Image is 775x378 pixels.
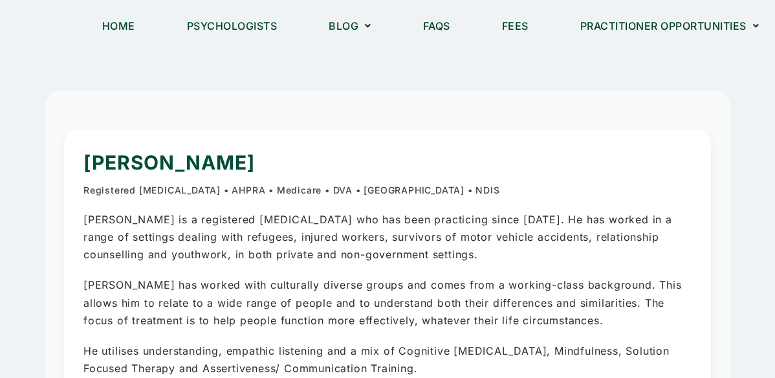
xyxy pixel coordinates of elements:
p: Registered [MEDICAL_DATA] • AHPRA • Medicare • DVA • [GEOGRAPHIC_DATA] • NDIS [83,183,692,198]
a: FAQs [407,11,466,41]
a: Blog [312,11,387,41]
p: [PERSON_NAME] has worked with culturally diverse groups and comes from a working-class background... [83,276,692,329]
a: Fees [486,11,545,41]
h1: [PERSON_NAME] [83,149,692,176]
a: Psychologists [171,11,294,41]
a: Home [86,11,151,41]
p: [PERSON_NAME] is a registered [MEDICAL_DATA] who has been practicing since [DATE]. He has worked ... [83,211,692,264]
p: He utilises understanding, empathic listening and a mix of Cognitive [MEDICAL_DATA], Mindfulness,... [83,342,692,377]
